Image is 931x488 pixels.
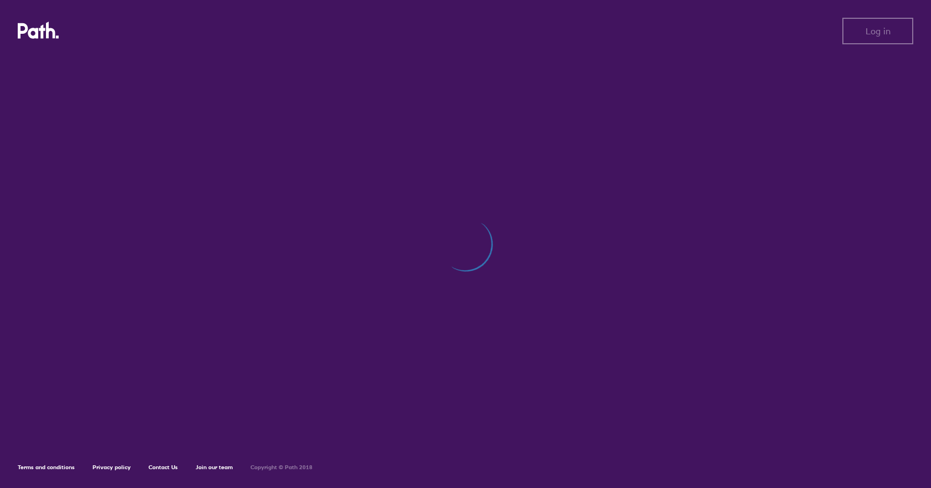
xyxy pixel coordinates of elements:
[250,464,313,471] h6: Copyright © Path 2018
[866,26,891,36] span: Log in
[18,464,75,471] a: Terms and conditions
[842,18,913,44] button: Log in
[196,464,233,471] a: Join our team
[149,464,178,471] a: Contact Us
[93,464,131,471] a: Privacy policy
